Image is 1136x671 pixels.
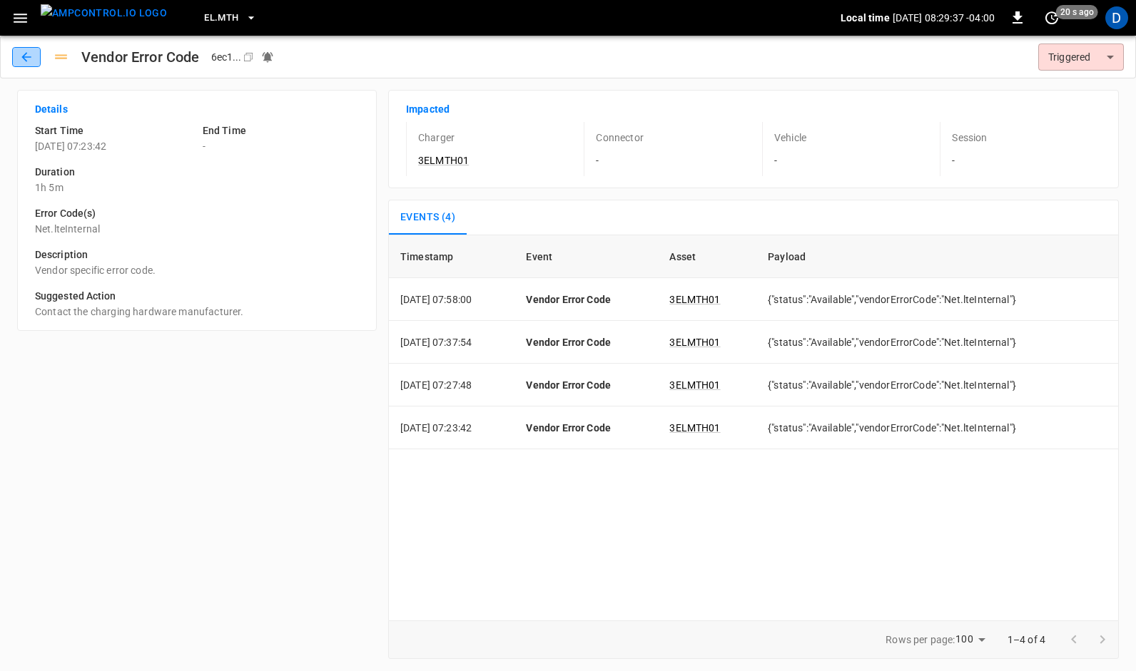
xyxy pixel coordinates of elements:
div: profile-icon [1105,6,1128,29]
h6: Error Code(s) [35,206,359,222]
button: set refresh interval [1040,6,1063,29]
div: Notifications sent [261,51,274,63]
div: - [940,122,1100,176]
p: Vendor Error Code [526,335,646,349]
p: Vendor specific error code. [35,263,359,277]
div: 6ec1 ... [211,50,243,64]
div: Triggered [1038,43,1124,71]
td: [DATE] 07:37:54 [389,321,515,364]
td: {"status":"Available","vendorErrorCode":"Net.lteInternal"} [756,406,1118,449]
p: Net.lteInternal [35,222,359,236]
table: sessions table [389,235,1118,449]
td: {"status":"Available","vendorErrorCode":"Net.lteInternal"} [756,278,1118,321]
td: [DATE] 07:58:00 [389,278,515,321]
h6: Description [35,247,359,263]
h6: Duration [35,165,359,180]
p: 1h 5m [35,180,359,195]
div: - [762,122,923,176]
p: Session [952,130,987,145]
h6: End Time [203,123,359,139]
h1: Vendor Error Code [81,46,200,68]
td: {"status":"Available","vendorErrorCode":"Net.lteInternal"} [756,321,1118,364]
div: copy [242,49,256,65]
p: Local time [841,11,890,25]
button: Events (4) [389,200,467,235]
p: - [203,139,359,153]
td: [DATE] 07:27:48 [389,364,515,406]
td: [DATE] 07:23:42 [389,406,515,449]
span: EL.MTH [204,10,238,26]
div: - [584,122,744,176]
h6: Suggested Action [35,289,359,304]
th: Timestamp [389,235,515,278]
p: [DATE] 08:29:37 -04:00 [893,11,995,25]
p: Vehicle [774,130,806,145]
th: Event [514,235,658,278]
p: Connector [596,130,643,145]
p: Vendor Error Code [526,292,646,307]
p: Charger [418,130,455,145]
img: ampcontrol.io logo [41,4,167,22]
div: 100 [955,629,990,650]
th: Asset [658,235,756,278]
p: Vendor Error Code [526,421,646,435]
p: Rows per page: [886,632,955,647]
a: 3ELMTH01 [669,294,720,305]
div: sessions table [388,235,1119,620]
p: Impacted [406,102,1101,116]
p: Vendor Error Code [526,378,646,392]
p: Contact the charging hardware manufacturer. [35,304,359,319]
a: 3ELMTH01 [418,155,469,166]
button: EL.MTH [198,4,263,32]
h6: Start Time [35,123,191,139]
a: 3ELMTH01 [669,379,720,391]
p: 1–4 of 4 [1008,632,1045,647]
a: 3ELMTH01 [669,337,720,348]
th: Payload [756,235,1118,278]
td: {"status":"Available","vendorErrorCode":"Net.lteInternal"} [756,364,1118,406]
a: 3ELMTH01 [669,422,720,434]
span: 20 s ago [1056,5,1098,19]
p: [DATE] 07:23:42 [35,139,191,153]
